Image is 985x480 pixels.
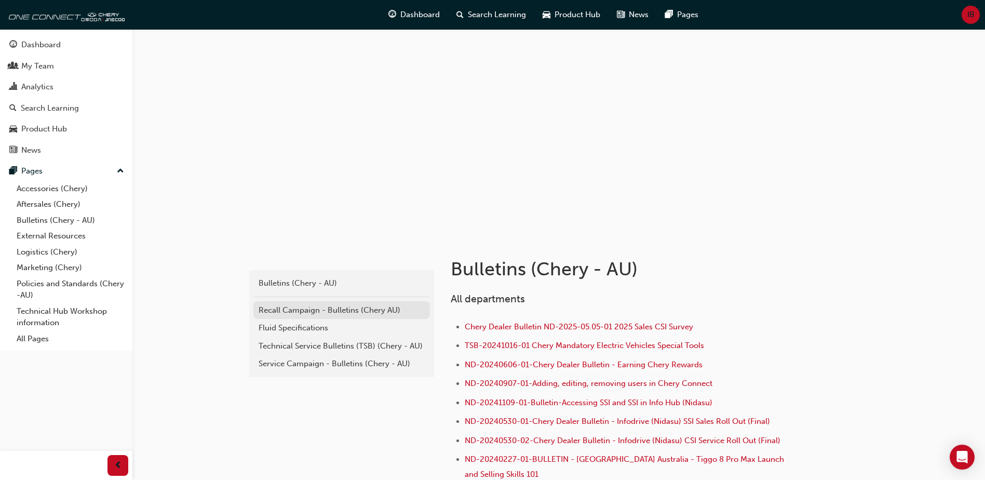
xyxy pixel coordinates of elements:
span: chart-icon [9,83,17,92]
a: Fluid Specifications [253,319,430,337]
span: news-icon [9,146,17,155]
div: Analytics [21,81,53,93]
div: Open Intercom Messenger [950,445,975,470]
a: TSB-20241016-01 Chery Mandatory Electric Vehicles Special Tools [465,341,704,350]
span: guage-icon [388,8,396,21]
a: ND-20240907-01-Adding, editing, removing users in Chery Connect [465,379,712,388]
a: Accessories (Chery) [12,181,128,197]
button: DashboardMy TeamAnalyticsSearch LearningProduct HubNews [4,33,128,162]
span: people-icon [9,62,17,71]
a: car-iconProduct Hub [534,4,609,25]
a: Marketing (Chery) [12,260,128,276]
a: Policies and Standards (Chery -AU) [12,276,128,303]
a: ND-20240530-02-Chery Dealer Bulletin - Infodrive (Nidasu) CSI Service Roll Out (Final) [465,436,780,445]
a: ND-20240530-01-Chery Dealer Bulletin - Infodrive (Nidasu) SSI Sales Roll Out (Final) [465,417,770,426]
button: IB [962,6,980,24]
a: Analytics [4,77,128,97]
div: News [21,144,41,156]
a: Technical Service Bulletins (TSB) (Chery - AU) [253,337,430,355]
a: Aftersales (Chery) [12,196,128,212]
a: guage-iconDashboard [380,4,448,25]
a: ND-20241109-01-Bulletin-Accessing SSI and SSI in Info Hub (Nidasu) [465,398,712,407]
div: Recall Campaign - Bulletins (Chery AU) [259,304,425,316]
a: search-iconSearch Learning [448,4,534,25]
span: guage-icon [9,41,17,50]
span: car-icon [543,8,550,21]
span: search-icon [9,104,17,113]
a: Technical Hub Workshop information [12,303,128,331]
a: Service Campaign - Bulletins (Chery - AU) [253,355,430,373]
span: up-icon [117,165,124,178]
a: pages-iconPages [657,4,707,25]
span: Pages [677,9,698,21]
div: Technical Service Bulletins (TSB) (Chery - AU) [259,340,425,352]
span: Dashboard [400,9,440,21]
span: News [629,9,649,21]
a: Logistics (Chery) [12,244,128,260]
a: Dashboard [4,35,128,55]
a: Product Hub [4,119,128,139]
a: All Pages [12,331,128,347]
div: Fluid Specifications [259,322,425,334]
span: car-icon [9,125,17,134]
img: oneconnect [5,4,125,25]
span: Search Learning [468,9,526,21]
span: Product Hub [555,9,600,21]
a: My Team [4,57,128,76]
div: Bulletins (Chery - AU) [259,277,425,289]
a: ND-20240227-01-BULLETIN - [GEOGRAPHIC_DATA] Australia - Tiggo 8 Pro Max Launch and Selling Skills... [465,455,786,479]
div: Service Campaign - Bulletins (Chery - AU) [259,358,425,370]
div: Search Learning [21,102,79,114]
div: Pages [21,165,43,177]
a: ND-20240606-01-Chery Dealer Bulletin - Earning Chery Rewards [465,360,703,369]
a: Search Learning [4,99,128,118]
a: Bulletins (Chery - AU) [253,274,430,292]
span: news-icon [617,8,625,21]
button: Pages [4,162,128,181]
span: All departments [451,293,525,305]
span: search-icon [456,8,464,21]
span: prev-icon [114,459,122,472]
span: pages-icon [9,167,17,176]
div: Dashboard [21,39,61,51]
span: IB [967,9,975,21]
a: Bulletins (Chery - AU) [12,212,128,229]
div: My Team [21,60,54,72]
a: Chery Dealer Bulletin ND-2025-05.05-01 2025 Sales CSI Survey [465,322,693,331]
a: External Resources [12,228,128,244]
a: Recall Campaign - Bulletins (Chery AU) [253,301,430,319]
a: News [4,141,128,160]
a: news-iconNews [609,4,657,25]
h1: Bulletins (Chery - AU) [451,258,791,281]
span: pages-icon [665,8,673,21]
div: Product Hub [21,123,67,135]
